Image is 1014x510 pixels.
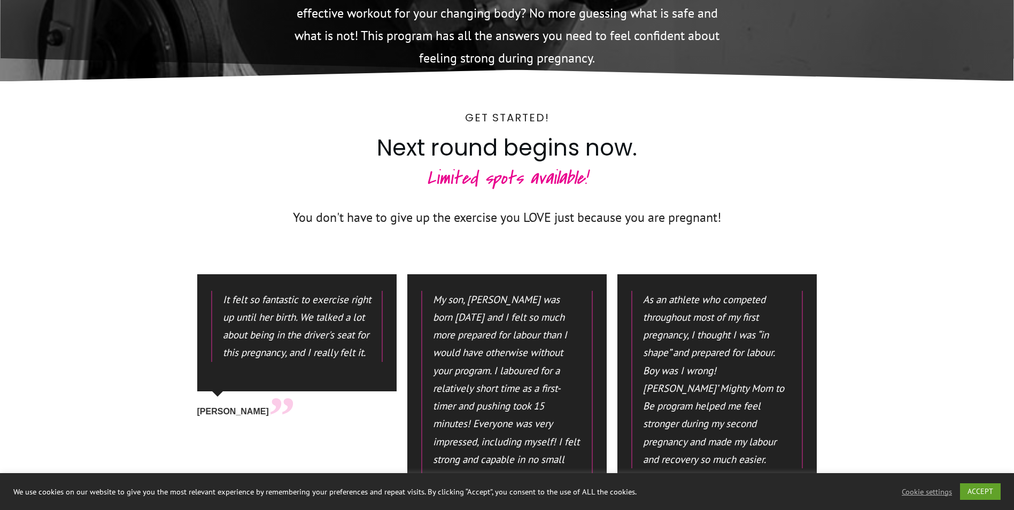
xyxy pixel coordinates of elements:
em: It felt so fantastic to exercise right up until her birth. We talked a lot about being in the dri... [223,293,371,359]
a: ACCEPT [960,483,1001,500]
span: [PERSON_NAME] [197,406,269,418]
p: You don't have to give up the exercise you LOVE just because you are pregnant! [264,206,750,242]
a: Cookie settings [902,487,952,497]
em: As an athlete who competed throughout most of my first pregnancy, I thought I was “in shape” and ... [643,293,784,466]
div: We use cookies on our website to give you the most relevant experience by remembering your prefer... [13,487,705,497]
h3: Limited spots available! [187,165,827,205]
p: Get Started! [187,109,827,132]
h2: Next round begins now. [187,133,827,164]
